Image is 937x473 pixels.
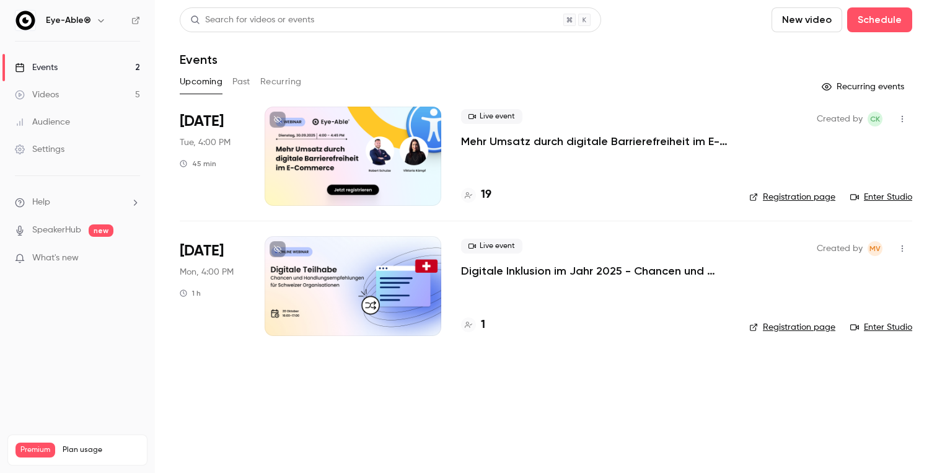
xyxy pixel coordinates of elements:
[180,159,216,169] div: 45 min
[260,72,302,92] button: Recurring
[868,112,882,126] span: Carolin Kaulfersch
[180,136,231,149] span: Tue, 4:00 PM
[869,241,881,256] span: MV
[817,112,863,126] span: Created by
[180,72,222,92] button: Upcoming
[180,112,224,131] span: [DATE]
[180,107,245,206] div: Sep 30 Tue, 4:00 PM (Europe/Berlin)
[32,224,81,237] a: SpeakerHub
[32,196,50,209] span: Help
[749,321,835,334] a: Registration page
[461,317,485,334] a: 1
[180,236,245,335] div: Oct 20 Mon, 4:00 PM (Europe/Berlin)
[481,187,491,203] h4: 19
[180,52,218,67] h1: Events
[461,134,729,149] a: Mehr Umsatz durch digitale Barrierefreiheit im E-Commerce
[180,266,234,278] span: Mon, 4:00 PM
[847,7,912,32] button: Schedule
[15,116,70,128] div: Audience
[461,109,522,124] span: Live event
[15,196,140,209] li: help-dropdown-opener
[461,187,491,203] a: 19
[232,72,250,92] button: Past
[89,224,113,237] span: new
[481,317,485,334] h4: 1
[772,7,842,32] button: New video
[461,263,729,278] a: Digitale Inklusion im Jahr 2025 - Chancen und Handlungsempfehlungen für Schweizer Organisationen
[461,239,522,254] span: Live event
[870,112,880,126] span: CK
[180,241,224,261] span: [DATE]
[15,143,64,156] div: Settings
[180,288,201,298] div: 1 h
[816,77,912,97] button: Recurring events
[125,253,140,264] iframe: Noticeable Trigger
[15,443,55,458] span: Premium
[190,14,314,27] div: Search for videos or events
[868,241,882,256] span: Mahdalena Varchenko
[850,321,912,334] a: Enter Studio
[63,445,139,455] span: Plan usage
[15,11,35,30] img: Eye-Able®
[817,241,863,256] span: Created by
[46,14,91,27] h6: Eye-Able®
[749,191,835,203] a: Registration page
[15,61,58,74] div: Events
[32,252,79,265] span: What's new
[850,191,912,203] a: Enter Studio
[15,89,59,101] div: Videos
